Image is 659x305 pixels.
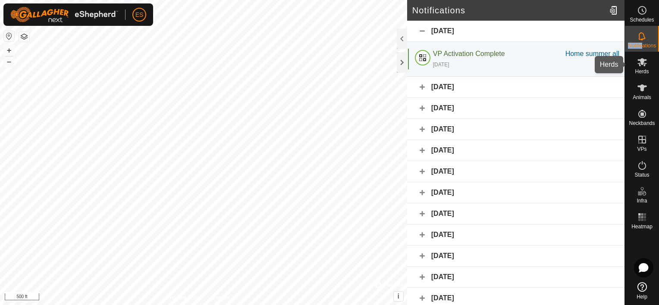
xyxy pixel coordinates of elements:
div: [DATE] [407,140,624,161]
h2: Notifications [412,5,606,16]
button: Map Layers [19,31,29,42]
a: Privacy Policy [169,294,202,302]
span: ES [135,10,144,19]
span: Help [637,294,647,299]
div: [DATE] [407,98,624,119]
a: Help [625,279,659,303]
div: [DATE] [407,161,624,182]
button: Reset Map [4,31,14,41]
img: Gallagher Logo [10,7,118,22]
button: + [4,45,14,56]
div: [DATE] [407,203,624,224]
div: [DATE] [407,119,624,140]
span: Schedules [630,17,654,22]
div: [DATE] [407,21,624,42]
div: [DATE] [407,77,624,98]
span: i [398,293,399,300]
span: Status [634,172,649,177]
button: i [394,292,403,301]
span: Neckbands [629,121,655,126]
button: – [4,56,14,67]
div: [DATE] [407,224,624,246]
div: Home summer all [565,49,619,59]
span: Heatmap [631,224,653,229]
div: [DATE] [407,246,624,267]
span: Herds [635,69,649,74]
a: Contact Us [212,294,238,302]
span: Infra [637,198,647,203]
div: [DATE] [433,61,449,68]
span: Animals [633,95,651,100]
div: [DATE] [407,267,624,288]
div: [DATE] [407,182,624,203]
span: Notifications [628,43,656,48]
span: VP Activation Complete [433,50,505,57]
span: VPs [637,146,646,152]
